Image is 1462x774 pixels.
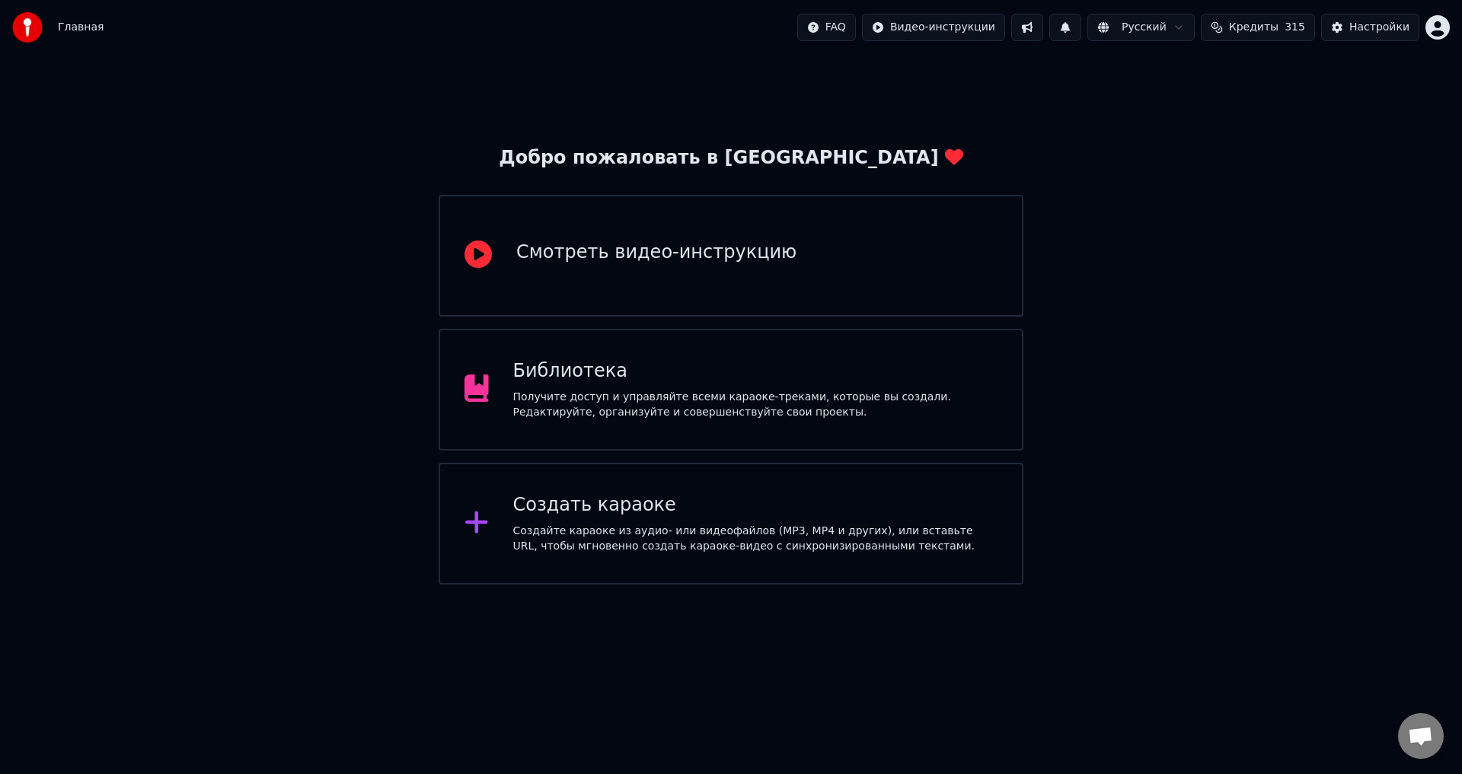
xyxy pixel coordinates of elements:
[12,12,43,43] img: youka
[1321,14,1419,41] button: Настройки
[1398,713,1444,759] div: Открытый чат
[513,390,998,420] div: Получите доступ и управляйте всеми караоке-треками, которые вы создали. Редактируйте, организуйте...
[862,14,1005,41] button: Видео-инструкции
[1349,20,1409,35] div: Настройки
[797,14,856,41] button: FAQ
[1229,20,1278,35] span: Кредиты
[58,20,104,35] nav: breadcrumb
[513,493,998,518] div: Создать караоке
[516,240,796,265] div: Смотреть видео-инструкцию
[1285,20,1305,35] span: 315
[1201,14,1315,41] button: Кредиты315
[499,146,962,170] div: Добро пожаловать в [GEOGRAPHIC_DATA]
[513,524,998,554] div: Создайте караоке из аудио- или видеофайлов (MP3, MP4 и других), или вставьте URL, чтобы мгновенно...
[513,359,998,384] div: Библиотека
[58,20,104,35] span: Главная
